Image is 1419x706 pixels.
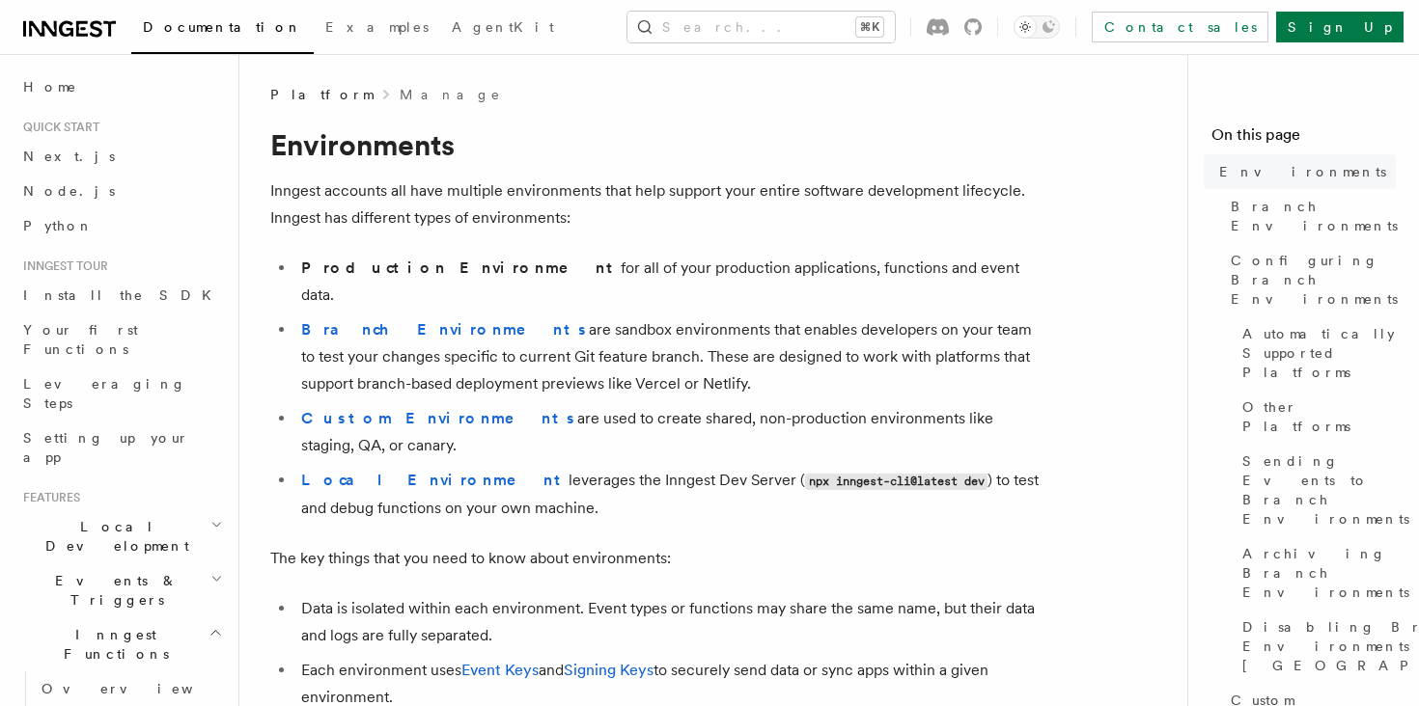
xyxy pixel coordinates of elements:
a: Automatically Supported Platforms [1235,316,1396,390]
a: Sending Events to Branch Environments [1235,444,1396,536]
a: Environments [1211,154,1396,189]
a: Archiving Branch Environments [1235,536,1396,610]
a: Local Environment [301,471,569,489]
a: Event Keys [461,661,539,679]
a: Signing Keys [564,661,654,679]
a: Home [15,69,227,104]
li: are used to create shared, non-production environments like staging, QA, or canary. [295,405,1043,459]
span: Leveraging Steps [23,376,186,411]
a: Python [15,208,227,243]
span: Automatically Supported Platforms [1242,324,1396,382]
button: Inngest Functions [15,617,227,671]
a: Sign Up [1276,12,1404,42]
span: Features [15,490,80,505]
span: Quick start [15,120,99,135]
a: Other Platforms [1235,390,1396,444]
a: Next.js [15,139,227,174]
span: Environments [1219,162,1386,181]
span: Local Development [15,517,210,556]
li: are sandbox environments that enables developers on your team to test your changes specific to cu... [295,316,1043,397]
span: Sending Events to Branch Environments [1242,451,1409,529]
p: Inngest accounts all have multiple environments that help support your entire software developmen... [270,177,1043,231]
button: Toggle dark mode [1014,15,1060,39]
span: Inngest tour [15,258,108,274]
h4: On this page [1211,123,1396,154]
a: Disabling Branch Environments in [GEOGRAPHIC_DATA] [1235,610,1396,683]
a: Leveraging Steps [15,367,227,421]
span: Inngest Functions [15,625,209,664]
span: Python [23,218,94,233]
a: Node.js [15,174,227,208]
button: Search...⌘K [627,12,895,42]
span: Branch Environments [1231,197,1398,235]
a: Overview [34,671,227,706]
span: Home [23,77,77,96]
a: Branch Environments [301,320,589,339]
a: Examples [314,6,440,52]
a: Contact sales [1092,12,1268,42]
span: Archiving Branch Environments [1242,544,1409,602]
span: Events & Triggers [15,571,210,610]
span: Setting up your app [23,430,189,465]
span: Platform [270,85,373,104]
button: Local Development [15,509,227,563]
span: Node.js [23,183,115,199]
span: Other Platforms [1242,397,1396,436]
li: leverages the Inngest Dev Server ( ) to test and debug functions on your own machine. [295,467,1043,522]
a: Custom Environments [301,409,577,427]
a: AgentKit [440,6,566,52]
li: for all of your production applications, functions and event data. [295,255,1043,309]
span: Install the SDK [23,287,223,303]
span: Configuring Branch Environments [1231,251,1398,309]
span: Your first Functions [23,322,138,357]
a: Configuring Branch Environments [1223,243,1396,316]
span: Examples [325,19,429,35]
span: Documentation [143,19,302,35]
strong: Production Environment [301,258,621,277]
p: The key things that you need to know about environments: [270,545,1043,572]
span: Overview [42,681,240,696]
a: Install the SDK [15,278,227,312]
button: Events & Triggers [15,563,227,617]
h1: Environments [270,127,1043,162]
span: AgentKit [452,19,554,35]
code: npx inngest-cli@latest dev [805,474,988,490]
a: Branch Environments [1223,189,1396,243]
kbd: ⌘K [856,17,883,37]
a: Setting up your app [15,421,227,475]
a: Documentation [131,6,314,54]
span: Next.js [23,149,115,164]
a: Your first Functions [15,312,227,367]
a: Manage [400,85,502,104]
li: Data is isolated within each environment. Event types or functions may share the same name, but t... [295,595,1043,649]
